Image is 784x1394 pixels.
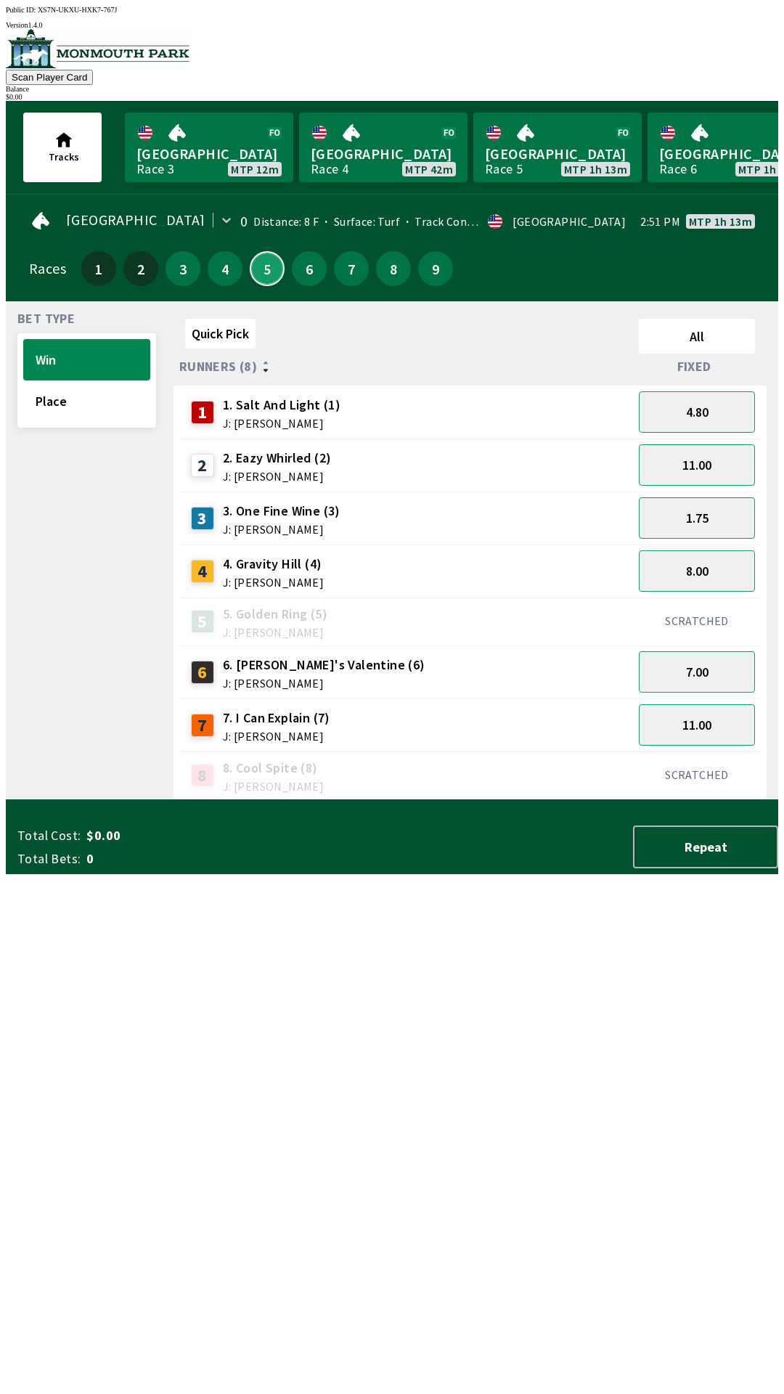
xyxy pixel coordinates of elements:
div: SCRATCHED [639,767,755,782]
span: 9 [422,264,449,274]
span: J: [PERSON_NAME] [223,627,327,638]
span: Bet Type [17,313,75,325]
span: 8.00 [686,563,709,579]
span: 4 [211,264,239,274]
span: 6. [PERSON_NAME]'s Valentine (6) [223,656,425,674]
button: 5 [250,251,285,286]
div: 2 [191,454,214,477]
span: J: [PERSON_NAME] [223,730,330,742]
img: venue logo [6,29,189,68]
span: 2. Eazy Whirled (2) [223,449,332,468]
div: Fixed [633,359,761,374]
span: Distance: 8 F [253,214,319,229]
a: [GEOGRAPHIC_DATA]Race 4MTP 42m [299,113,467,182]
button: 11.00 [639,704,755,746]
div: [GEOGRAPHIC_DATA] [513,216,626,227]
div: 6 [191,661,214,684]
div: Race 3 [136,163,174,175]
div: 8 [191,764,214,787]
div: Balance [6,85,778,93]
span: Total Bets: [17,850,81,868]
div: 3 [191,507,214,530]
span: 4.80 [686,404,709,420]
div: 1 [191,401,214,424]
span: Place [36,393,138,409]
span: J: [PERSON_NAME] [223,677,425,689]
button: 2 [123,251,158,286]
div: Race 6 [659,163,697,175]
div: Runners (8) [179,359,633,374]
div: $ 0.00 [6,93,778,101]
div: Version 1.4.0 [6,21,778,29]
span: [GEOGRAPHIC_DATA] [485,144,630,163]
span: 1. Salt And Light (1) [223,396,340,415]
span: Surface: Turf [319,214,400,229]
span: Quick Pick [192,325,249,342]
div: 4 [191,560,214,583]
button: Repeat [633,826,778,868]
span: All [645,328,748,345]
button: 11.00 [639,444,755,486]
span: 2:51 PM [640,216,680,227]
button: Win [23,339,150,380]
span: [GEOGRAPHIC_DATA] [311,144,456,163]
div: SCRATCHED [639,614,755,628]
span: 1.75 [686,510,709,526]
span: MTP 12m [231,163,279,175]
span: 2 [127,264,155,274]
span: 1 [85,264,113,274]
button: 1.75 [639,497,755,539]
span: MTP 1h 13m [564,163,627,175]
a: [GEOGRAPHIC_DATA]Race 3MTP 12m [125,113,293,182]
button: Quick Pick [185,319,256,348]
button: 1 [81,251,116,286]
span: Repeat [646,839,765,855]
span: J: [PERSON_NAME] [223,523,340,535]
span: Total Cost: [17,827,81,844]
span: J: [PERSON_NAME] [223,780,324,792]
span: 4. Gravity Hill (4) [223,555,324,574]
span: 7.00 [686,664,709,680]
span: [GEOGRAPHIC_DATA] [136,144,282,163]
span: $0.00 [86,827,315,844]
button: All [639,319,755,354]
span: J: [PERSON_NAME] [223,417,340,429]
button: 3 [166,251,200,286]
span: XS7N-UKXU-HXK7-767J [38,6,117,14]
span: Fixed [677,361,711,372]
button: 7.00 [639,651,755,693]
span: 8 [380,264,407,274]
span: MTP 42m [405,163,453,175]
div: 0 [240,216,248,227]
span: 0 [86,850,315,868]
button: 8.00 [639,550,755,592]
span: 11.00 [682,717,711,733]
div: Races [29,263,66,274]
span: Win [36,351,138,368]
button: Place [23,380,150,422]
button: Tracks [23,113,102,182]
button: Scan Player Card [6,70,93,85]
span: 8. Cool Spite (8) [223,759,324,778]
span: 7. I Can Explain (7) [223,709,330,727]
span: 3 [169,264,197,274]
span: Runners (8) [179,361,257,372]
button: 7 [334,251,369,286]
a: [GEOGRAPHIC_DATA]Race 5MTP 1h 13m [473,113,642,182]
div: Public ID: [6,6,778,14]
div: Race 5 [485,163,523,175]
span: J: [PERSON_NAME] [223,576,324,588]
div: 7 [191,714,214,737]
button: 4.80 [639,391,755,433]
span: 3. One Fine Wine (3) [223,502,340,521]
span: 6 [295,264,323,274]
span: 11.00 [682,457,711,473]
button: 9 [418,251,453,286]
button: 6 [292,251,327,286]
span: Track Condition: Heavy [400,214,534,229]
button: 4 [208,251,242,286]
div: 5 [191,610,214,633]
span: 7 [338,264,365,274]
button: 8 [376,251,411,286]
span: [GEOGRAPHIC_DATA] [66,214,205,226]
